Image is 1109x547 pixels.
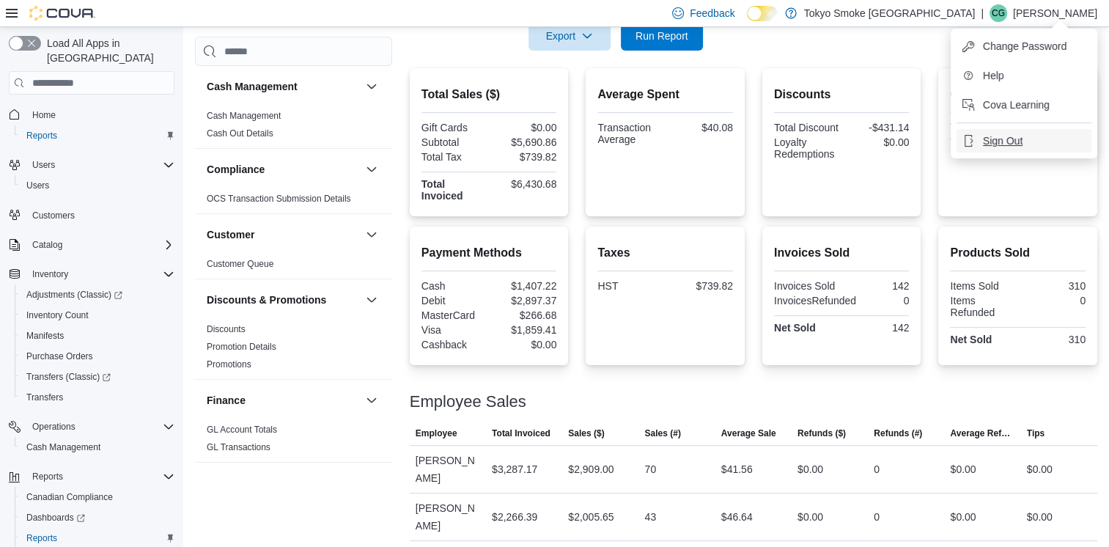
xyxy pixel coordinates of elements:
[26,512,85,524] span: Dashboards
[26,236,68,254] button: Catalog
[32,159,55,171] span: Users
[492,309,556,321] div: $266.68
[421,86,557,103] h2: Total Sales ($)
[774,244,910,262] h2: Invoices Sold
[3,466,180,487] button: Reports
[1027,427,1044,439] span: Tips
[15,387,180,408] button: Transfers
[862,295,909,306] div: 0
[32,268,68,280] span: Inventory
[410,393,526,411] h3: Employee Sales
[774,280,839,292] div: Invoices Sold
[1021,334,1086,345] div: 310
[416,427,457,439] span: Employee
[363,78,380,95] button: Cash Management
[207,393,360,408] button: Finance
[26,265,174,283] span: Inventory
[774,136,839,160] div: Loyalty Redemptions
[950,295,1014,318] div: Items Refunded
[537,21,602,51] span: Export
[597,280,662,292] div: HST
[421,136,486,148] div: Subtotal
[21,529,174,547] span: Reports
[207,227,360,242] button: Customer
[21,389,69,406] a: Transfers
[1013,4,1097,22] p: [PERSON_NAME]
[207,162,360,177] button: Compliance
[26,392,63,403] span: Transfers
[207,425,277,435] a: GL Account Totals
[207,359,251,370] span: Promotions
[207,476,253,491] h3: Inventory
[26,350,93,362] span: Purchase Orders
[983,68,1004,83] span: Help
[15,487,180,507] button: Canadian Compliance
[21,509,91,526] a: Dashboards
[15,507,180,528] a: Dashboards
[21,327,70,345] a: Manifests
[874,460,880,478] div: 0
[363,161,380,178] button: Compliance
[721,460,753,478] div: $41.56
[207,341,276,353] span: Promotion Details
[635,29,688,43] span: Run Report
[421,244,557,262] h2: Payment Methods
[1027,460,1053,478] div: $0.00
[774,295,856,306] div: InvoicesRefunded
[421,122,486,133] div: Gift Cards
[363,226,380,243] button: Customer
[21,368,117,386] a: Transfers (Classic)
[26,156,174,174] span: Users
[21,306,95,324] a: Inventory Count
[797,460,823,478] div: $0.00
[421,295,486,306] div: Debit
[421,309,486,321] div: MasterCard
[3,235,180,255] button: Catalog
[668,122,733,133] div: $40.08
[3,416,180,437] button: Operations
[363,474,380,492] button: Inventory
[950,280,1014,292] div: Items Sold
[983,98,1050,112] span: Cova Learning
[207,476,360,491] button: Inventory
[644,508,656,526] div: 43
[957,34,1091,58] button: Change Password
[983,133,1023,148] span: Sign Out
[981,4,984,22] p: |
[410,493,486,540] div: [PERSON_NAME]
[804,4,976,22] p: Tokyo Smoke [GEOGRAPHIC_DATA]
[410,446,486,493] div: [PERSON_NAME]
[421,280,486,292] div: Cash
[26,418,81,436] button: Operations
[26,371,111,383] span: Transfers (Classic)
[26,330,64,342] span: Manifests
[492,178,556,190] div: $6,430.68
[363,291,380,309] button: Discounts & Promotions
[492,151,556,163] div: $739.82
[597,86,733,103] h2: Average Spent
[26,468,174,485] span: Reports
[21,488,174,506] span: Canadian Compliance
[207,342,276,352] a: Promotion Details
[21,438,174,456] span: Cash Management
[32,210,75,221] span: Customers
[492,122,556,133] div: $0.00
[421,324,486,336] div: Visa
[15,326,180,346] button: Manifests
[21,348,174,365] span: Purchase Orders
[207,424,277,436] span: GL Account Totals
[874,427,922,439] span: Refunds (#)
[21,509,174,526] span: Dashboards
[195,255,392,279] div: Customer
[363,392,380,409] button: Finance
[950,244,1086,262] h2: Products Sold
[26,491,113,503] span: Canadian Compliance
[26,180,49,191] span: Users
[207,393,246,408] h3: Finance
[32,109,56,121] span: Home
[492,295,556,306] div: $2,897.37
[207,324,246,334] a: Discounts
[797,427,846,439] span: Refunds ($)
[26,418,174,436] span: Operations
[774,122,839,133] div: Total Discount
